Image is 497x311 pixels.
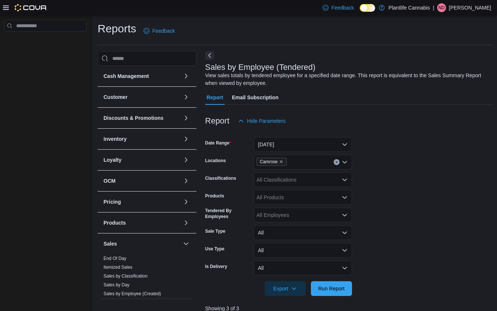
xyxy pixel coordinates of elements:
a: Sales by Classification [104,274,148,279]
button: Products [182,218,191,227]
h3: Customer [104,93,127,101]
span: Email Subscription [232,90,279,105]
h3: OCM [104,177,116,185]
button: All [254,243,352,258]
span: ND [438,3,445,12]
h3: Sales by Employee (Tendered) [205,63,316,72]
span: Sales by Classification [104,273,148,279]
span: Export [269,281,301,296]
button: Pricing [182,197,191,206]
span: Camrose [257,158,287,166]
label: Is Delivery [205,264,227,269]
button: Discounts & Promotions [182,114,191,122]
button: Cash Management [182,72,191,81]
button: Open list of options [342,177,348,183]
a: Feedback [141,24,178,38]
button: Products [104,219,180,226]
img: Cova [15,4,47,11]
label: Use Type [205,246,224,252]
button: All [254,261,352,275]
label: Date Range [205,140,231,146]
p: Plantlife Cannabis [388,3,430,12]
span: Run Report [318,285,345,292]
button: Remove Camrose from selection in this group [279,160,283,164]
span: Sales by Employee (Created) [104,291,161,297]
button: [DATE] [254,137,352,152]
button: Pricing [104,198,180,205]
h3: Sales [104,240,117,247]
button: Sales [182,239,191,248]
button: Open list of options [342,159,348,165]
span: Feedback [152,27,175,35]
input: Dark Mode [360,4,375,12]
span: Hide Parameters [247,117,286,125]
button: Open list of options [342,194,348,200]
span: Itemized Sales [104,264,133,270]
button: Discounts & Promotions [104,114,180,122]
h3: Pricing [104,198,121,205]
button: Run Report [311,281,352,296]
button: Inventory [182,135,191,143]
a: End Of Day [104,256,126,261]
button: Loyalty [104,156,180,164]
p: | [433,3,434,12]
label: Classifications [205,175,236,181]
nav: Complex example [4,33,87,51]
button: Export [265,281,306,296]
a: Sales by Employee (Created) [104,291,161,296]
h3: Discounts & Promotions [104,114,163,122]
span: Report [207,90,223,105]
h3: Products [104,219,126,226]
button: Sales [104,240,180,247]
div: View sales totals by tendered employee for a specified date range. This report is equivalent to t... [205,72,490,87]
button: Customer [182,93,191,101]
button: Cash Management [104,72,180,80]
a: Feedback [320,0,357,15]
h3: Inventory [104,135,127,143]
h3: Loyalty [104,156,121,164]
button: OCM [182,176,191,185]
p: [PERSON_NAME] [449,3,491,12]
label: Tendered By Employees [205,208,251,219]
h3: Report [205,117,229,125]
button: Inventory [104,135,180,143]
h3: Cash Management [104,72,149,80]
h1: Reports [98,21,136,36]
div: Nick Dickson [437,3,446,12]
a: Itemized Sales [104,265,133,270]
button: OCM [104,177,180,185]
span: Camrose [260,158,278,165]
button: Clear input [334,159,340,165]
button: Open list of options [342,212,348,218]
button: All [254,225,352,240]
button: Hide Parameters [235,114,289,128]
button: Customer [104,93,180,101]
button: Next [205,51,214,60]
label: Locations [205,158,226,164]
label: Sale Type [205,228,225,234]
label: Products [205,193,224,199]
button: Loyalty [182,155,191,164]
a: Sales by Day [104,282,130,287]
span: Feedback [331,4,354,11]
span: End Of Day [104,255,126,261]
